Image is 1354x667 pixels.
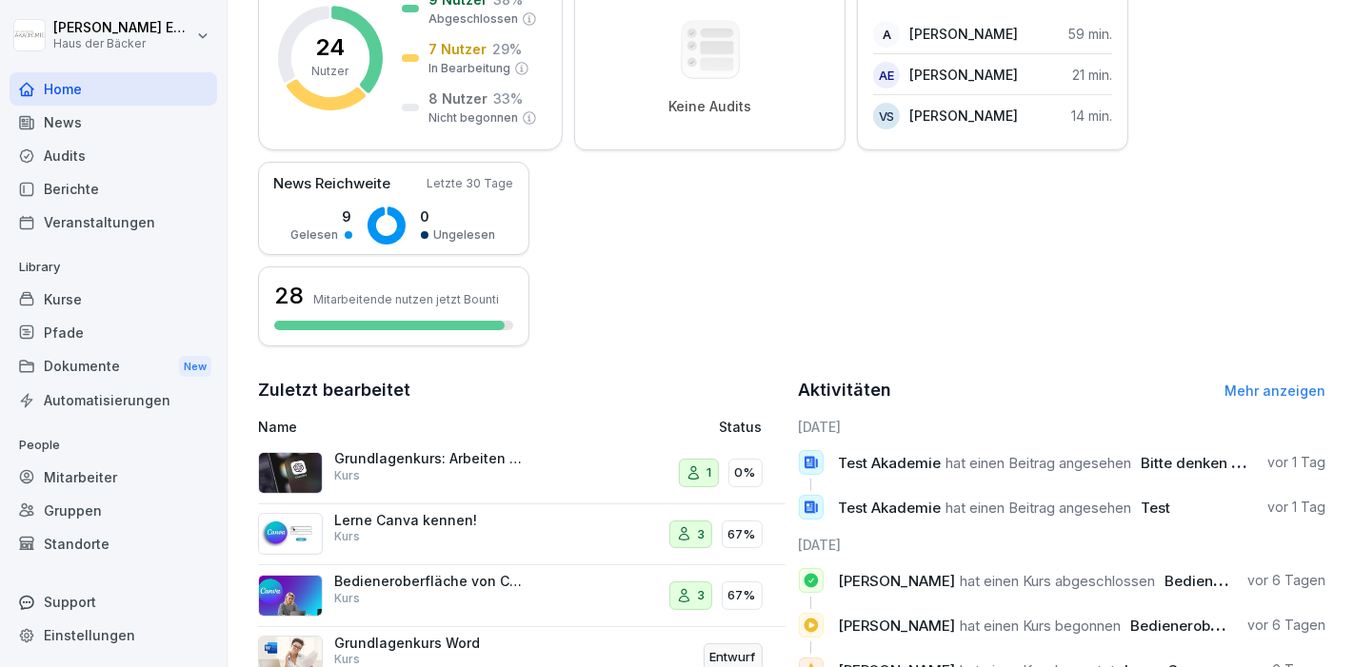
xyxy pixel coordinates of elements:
p: 3 [698,525,706,544]
p: Haus der Bäcker [53,37,192,50]
p: 29 % [492,39,522,59]
p: 33 % [493,88,523,108]
p: 14 min. [1071,106,1112,126]
a: Audits [10,139,217,172]
img: ecp4orrzlge4giq03hqh59ml.png [258,452,323,494]
p: 0% [735,463,756,482]
a: Einstellungen [10,618,217,652]
p: 7 Nutzer [428,39,487,59]
p: People [10,430,217,461]
p: Bedieneroberfläche von CANVA [334,573,525,590]
p: Gelesen [291,226,339,244]
h2: Zuletzt bearbeitet [258,377,786,403]
h6: [DATE] [799,535,1326,555]
span: Test Akademie [839,454,942,472]
p: In Bearbeitung [428,60,510,77]
p: Ungelesen [434,226,496,244]
h3: 28 [274,280,304,312]
a: Home [10,72,217,106]
p: Grundlagenkurs: Arbeiten mit ChatGPT [334,450,525,467]
p: [PERSON_NAME] Ehlerding [53,20,192,36]
p: Nicht begonnen [428,109,518,127]
div: Support [10,585,217,618]
span: hat einen Kurs begonnen [961,617,1122,635]
span: [PERSON_NAME] [839,572,956,590]
a: Veranstaltungen [10,206,217,239]
p: 24 [316,36,346,59]
p: Abgeschlossen [428,10,518,28]
div: Dokumente [10,349,217,384]
a: Automatisierungen [10,383,217,417]
p: Name [258,417,579,437]
p: 3 [698,586,706,605]
p: 0 [421,206,496,226]
p: vor 6 Tagen [1247,616,1325,635]
p: News Reichweite [273,173,390,195]
span: [PERSON_NAME] [839,617,956,635]
a: Berichte [10,172,217,206]
p: 67% [728,525,756,544]
p: 21 min. [1072,65,1112,85]
a: Mitarbeiter [10,461,217,494]
p: Entwurf [710,648,756,667]
img: pnu9hewn4pmg8sslczxvkvou.png [258,575,323,617]
p: Kurs [334,528,360,545]
p: [PERSON_NAME] [909,24,1018,44]
p: vor 1 Tag [1267,498,1325,517]
a: Kurse [10,283,217,316]
span: hat einen Beitrag angesehen [946,499,1132,517]
p: Status [720,417,763,437]
div: New [179,356,211,378]
span: Test [1142,499,1171,517]
p: vor 6 Tagen [1247,571,1325,590]
p: 8 Nutzer [428,88,488,108]
p: Lerne Canva kennen! [334,512,525,529]
a: Bedieneroberfläche von CANVAKurs367% [258,565,786,627]
a: Grundlagenkurs: Arbeiten mit ChatGPTKurs10% [258,442,786,504]
a: Lerne Canva kennen!Kurs367% [258,504,786,566]
p: vor 1 Tag [1267,453,1325,472]
p: Library [10,252,217,283]
div: AE [873,62,900,88]
h2: Aktivitäten [799,377,892,403]
p: [PERSON_NAME] [909,106,1018,126]
p: [PERSON_NAME] [909,65,1018,85]
a: Standorte [10,527,217,560]
span: hat einen Beitrag angesehen [946,454,1132,472]
div: A [873,21,900,48]
span: Bedieneroberfläche von CANVA [1131,617,1352,635]
h6: [DATE] [799,417,1326,437]
img: s66qd3d44r21bikr32egi3fp.png [258,513,323,555]
p: 9 [291,206,352,226]
p: Grundlagenkurs Word [334,635,525,652]
a: Mehr anzeigen [1225,383,1325,399]
span: Test Akademie [839,499,942,517]
p: Kurs [334,467,360,484]
p: 59 min. [1068,24,1112,44]
a: News [10,106,217,139]
p: Letzte 30 Tage [427,175,513,192]
div: VS [873,103,900,129]
p: 1 [707,463,712,482]
a: Gruppen [10,494,217,527]
p: 67% [728,586,756,605]
p: Keine Audits [668,98,751,115]
span: hat einen Kurs abgeschlossen [961,572,1156,590]
p: Nutzer [312,63,349,80]
p: Kurs [334,590,360,607]
a: Pfade [10,316,217,349]
a: DokumenteNew [10,349,217,384]
p: Mitarbeitende nutzen jetzt Bounti [313,292,499,306]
